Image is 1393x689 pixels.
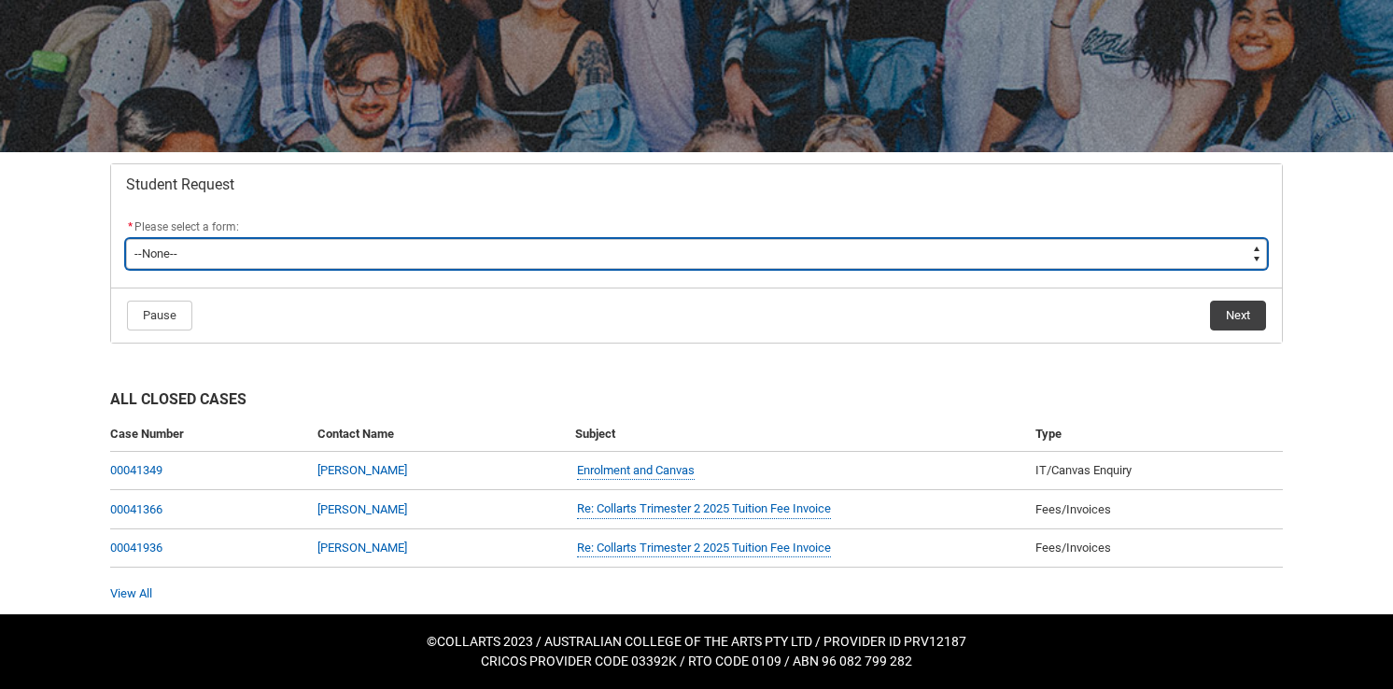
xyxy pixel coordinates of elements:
[1035,463,1132,477] span: IT/Canvas Enquiry
[317,502,407,516] a: [PERSON_NAME]
[577,499,831,519] a: Re: Collarts Trimester 2 2025 Tuition Fee Invoice
[134,220,239,233] span: Please select a form:
[110,586,152,600] a: View All Cases
[126,176,234,194] span: Student Request
[127,301,192,330] button: Pause
[1028,417,1283,452] th: Type
[577,539,831,558] a: Re: Collarts Trimester 2 2025 Tuition Fee Invoice
[1035,541,1111,555] span: Fees/Invoices
[310,417,568,452] th: Contact Name
[110,502,162,516] a: 00041366
[317,541,407,555] a: [PERSON_NAME]
[1210,301,1266,330] button: Next
[568,417,1028,452] th: Subject
[110,463,162,477] a: 00041349
[110,417,310,452] th: Case Number
[1035,502,1111,516] span: Fees/Invoices
[317,463,407,477] a: [PERSON_NAME]
[128,220,133,233] abbr: required
[577,461,695,481] a: Enrolment and Canvas
[110,388,1283,417] h2: All Closed Cases
[110,541,162,555] a: 00041936
[110,163,1283,344] article: Redu_Student_Request flow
